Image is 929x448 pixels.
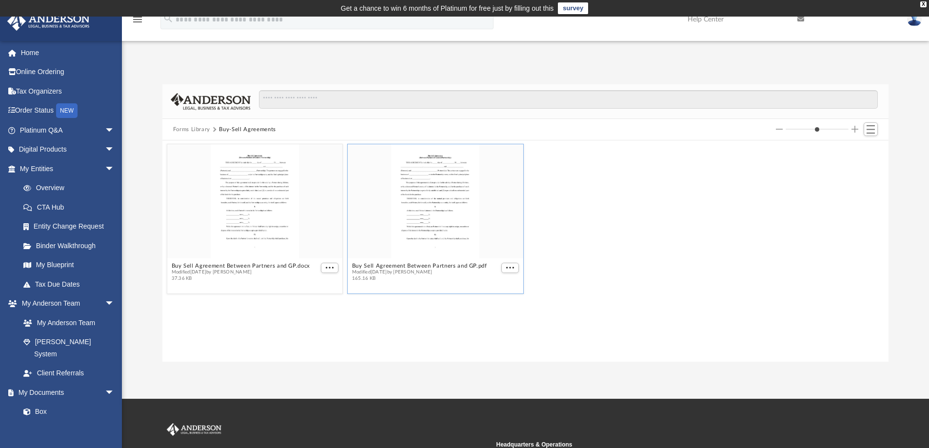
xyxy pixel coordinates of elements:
span: arrow_drop_down [105,140,124,160]
div: Get a chance to win 6 months of Platinum for free just by filling out this [341,2,554,14]
a: Digital Productsarrow_drop_down [7,140,129,159]
a: My Entitiesarrow_drop_down [7,159,129,178]
a: Tax Organizers [7,81,129,101]
i: menu [132,14,143,25]
input: Column size [786,126,849,133]
img: Anderson Advisors Platinum Portal [4,12,93,31]
span: arrow_drop_down [105,383,124,403]
button: Decrease column size [776,126,783,133]
a: My Anderson Team [14,313,119,332]
button: Increase column size [851,126,858,133]
div: grid [162,140,889,362]
a: Online Ordering [7,62,129,82]
a: survey [558,2,588,14]
a: CTA Hub [14,197,129,217]
span: Modified [DATE] by [PERSON_NAME] [171,269,310,275]
button: Buy-Sell Agreements [219,125,276,134]
span: arrow_drop_down [105,120,124,140]
input: Search files and folders [259,90,878,109]
button: Buy Sell Agreement Between Partners and GP.docx [171,263,310,269]
button: Forms Library [173,125,210,134]
a: My Blueprint [14,255,124,275]
a: My Anderson Teamarrow_drop_down [7,294,124,313]
img: Anderson Advisors Platinum Portal [165,423,223,436]
a: Overview [14,178,129,198]
button: Switch to List View [864,122,878,136]
a: Order StatusNEW [7,101,129,121]
img: User Pic [907,12,922,26]
a: menu [132,19,143,25]
button: More options [501,263,519,273]
a: Platinum Q&Aarrow_drop_down [7,120,129,140]
div: NEW [56,103,78,118]
a: [PERSON_NAME] System [14,332,124,364]
i: search [163,13,174,24]
button: More options [321,263,338,273]
a: Box [14,402,119,422]
div: close [920,1,927,7]
span: 165.16 KB [352,275,487,282]
a: Home [7,43,129,62]
span: 37.36 KB [171,275,310,282]
a: Binder Walkthrough [14,236,129,255]
span: arrow_drop_down [105,294,124,314]
span: arrow_drop_down [105,159,124,179]
button: Buy Sell Agreement Between Partners and GP.pdf [352,263,487,269]
span: Modified [DATE] by [PERSON_NAME] [352,269,487,275]
a: Entity Change Request [14,217,129,236]
a: My Documentsarrow_drop_down [7,383,124,402]
a: Tax Due Dates [14,274,129,294]
a: Client Referrals [14,364,124,383]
